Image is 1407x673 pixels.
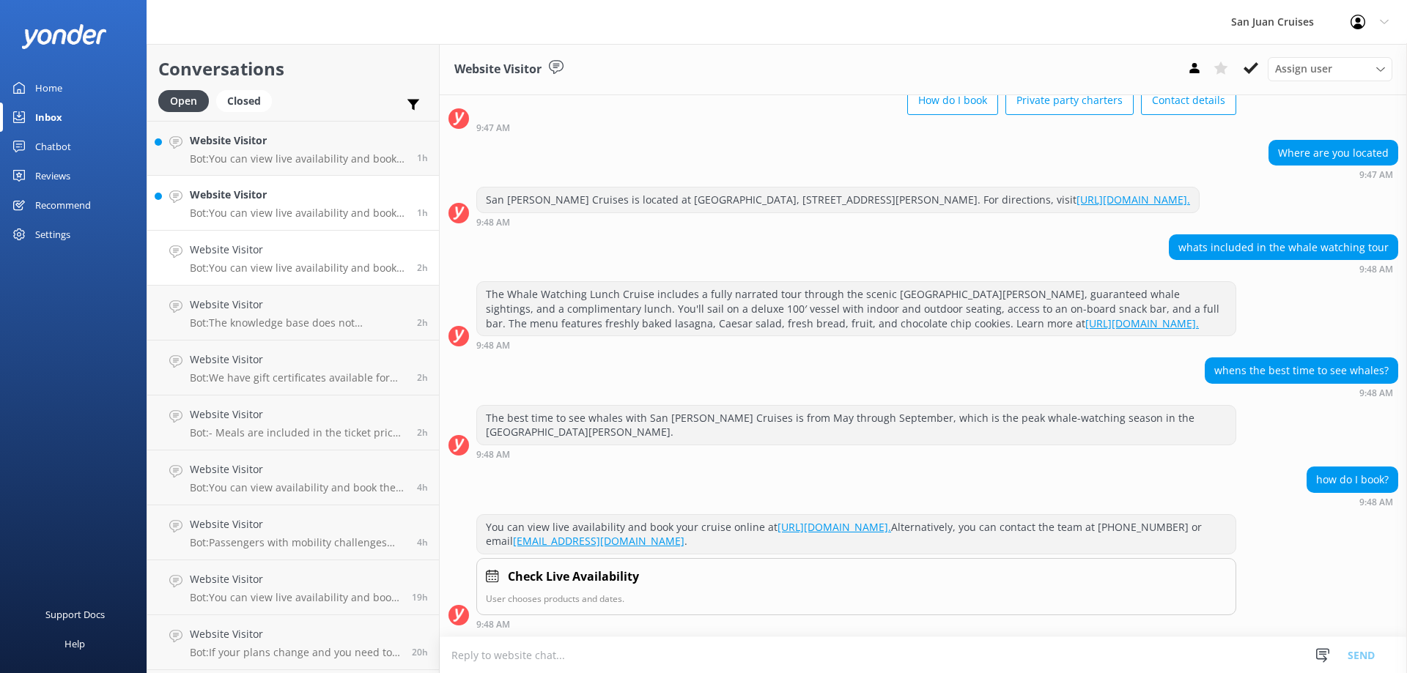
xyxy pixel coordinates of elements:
[477,187,1199,212] div: San [PERSON_NAME] Cruises is located at [GEOGRAPHIC_DATA], [STREET_ADDRESS][PERSON_NAME]. For dir...
[22,24,106,48] img: yonder-white-logo.png
[1205,358,1397,383] div: whens the best time to see whales?
[190,187,406,203] h4: Website Visitor
[147,231,439,286] a: Website VisitorBot:You can view live availability and book your cruise online at [URL][DOMAIN_NAM...
[476,122,1236,133] div: 09:47am 19-Aug-2025 (UTC -07:00) America/Tijuana
[190,352,406,368] h4: Website Visitor
[417,152,428,164] span: 10:47am 19-Aug-2025 (UTC -07:00) America/Tijuana
[476,124,510,133] strong: 9:47 AM
[64,629,85,658] div: Help
[147,560,439,615] a: Website VisitorBot:You can view live availability and book online at [URL][DOMAIN_NAME].19h
[45,600,105,629] div: Support Docs
[1268,57,1392,81] div: Assign User
[190,571,401,587] h4: Website Visitor
[1359,389,1393,398] strong: 9:48 AM
[1275,61,1332,77] span: Assign user
[190,242,406,258] h4: Website Visitor
[1077,193,1190,207] a: [URL][DOMAIN_NAME].
[190,626,401,642] h4: Website Visitor
[190,297,406,313] h4: Website Visitor
[1205,387,1398,398] div: 09:48am 19-Aug-2025 (UTC -07:00) America/Tijuana
[1307,467,1397,492] div: how do I book?
[190,152,406,166] p: Bot: You can view live availability and book a whale tour online at [URL][DOMAIN_NAME] or contact...
[417,481,428,494] span: 07:54am 19-Aug-2025 (UTC -07:00) America/Tijuana
[190,261,406,275] p: Bot: You can view live availability and book your cruise online at [URL][DOMAIN_NAME]. Alternativ...
[476,340,1236,350] div: 09:48am 19-Aug-2025 (UTC -07:00) America/Tijuana
[1269,141,1397,166] div: Where are you located
[417,207,428,219] span: 10:30am 19-Aug-2025 (UTC -07:00) America/Tijuana
[190,536,406,549] p: Bot: Passengers with mobility challenges may encounter difficulties when disembarking at destinat...
[35,73,62,103] div: Home
[190,316,406,330] p: Bot: The knowledge base does not specifically mention a policy on strollers for the [DATE] Harbor...
[476,341,510,350] strong: 9:48 AM
[35,132,71,161] div: Chatbot
[476,449,1236,459] div: 09:48am 19-Aug-2025 (UTC -07:00) America/Tijuana
[35,161,70,190] div: Reviews
[1359,265,1393,274] strong: 9:48 AM
[190,133,406,149] h4: Website Visitor
[147,450,439,505] a: Website VisitorBot:You can view availability and book the Whale Watching Lunch Cruise online at [...
[190,371,406,384] p: Bot: We have gift certificates available for purchase online at [URL][DOMAIN_NAME], by phone at [...
[147,615,439,670] a: Website VisitorBot:If your plans change and you need to cancel your reservation, please give us a...
[1141,86,1236,115] button: Contact details
[417,261,428,274] span: 09:48am 19-Aug-2025 (UTC -07:00) America/Tijuana
[158,92,216,108] a: Open
[417,371,428,384] span: 09:21am 19-Aug-2025 (UTC -07:00) America/Tijuana
[417,316,428,329] span: 09:37am 19-Aug-2025 (UTC -07:00) America/Tijuana
[190,207,406,220] p: Bot: You can view live availability and book your cruise online at [URL][DOMAIN_NAME]. You can al...
[1268,169,1398,179] div: 09:47am 19-Aug-2025 (UTC -07:00) America/Tijuana
[907,86,998,115] button: How do I book
[1359,498,1393,507] strong: 9:48 AM
[216,92,279,108] a: Closed
[147,176,439,231] a: Website VisitorBot:You can view live availability and book your cruise online at [URL][DOMAIN_NAM...
[412,591,428,603] span: 05:02pm 18-Aug-2025 (UTC -07:00) America/Tijuana
[190,591,401,604] p: Bot: You can view live availability and book online at [URL][DOMAIN_NAME].
[147,505,439,560] a: Website VisitorBot:Passengers with mobility challenges may encounter difficulties when disembarki...
[513,534,684,548] a: [EMAIL_ADDRESS][DOMAIN_NAME]
[476,217,1200,227] div: 09:48am 19-Aug-2025 (UTC -07:00) America/Tijuana
[147,341,439,395] a: Website VisitorBot:We have gift certificates available for purchase online at [URL][DOMAIN_NAME],...
[417,426,428,439] span: 09:14am 19-Aug-2025 (UTC -07:00) America/Tijuana
[216,90,272,112] div: Closed
[190,646,401,659] p: Bot: If your plans change and you need to cancel your reservation, please give us a call at least...
[476,450,510,459] strong: 9:48 AM
[778,520,891,534] a: [URL][DOMAIN_NAME].
[476,619,1236,629] div: 09:48am 19-Aug-2025 (UTC -07:00) America/Tijuana
[190,426,406,439] p: Bot: - Meals are included in the ticket price for the Crab lunch and dinner cruises, Whale Watchi...
[147,121,439,176] a: Website VisitorBot:You can view live availability and book a whale tour online at [URL][DOMAIN_NA...
[1307,497,1398,507] div: 09:48am 19-Aug-2025 (UTC -07:00) America/Tijuana
[190,516,406,532] h4: Website Visitor
[477,406,1236,445] div: The best time to see whales with San [PERSON_NAME] Cruises is from May through September, which i...
[190,406,406,423] h4: Website Visitor
[147,286,439,341] a: Website VisitorBot:The knowledge base does not specifically mention a policy on strollers for the...
[477,515,1236,554] div: You can view live availability and book your cruise online at Alternatively, you can contact the ...
[35,103,62,132] div: Inbox
[190,461,406,477] h4: Website Visitor
[508,568,639,587] h4: Check Live Availability
[486,592,1227,606] p: User chooses products and dates.
[412,646,428,658] span: 03:59pm 18-Aug-2025 (UTC -07:00) America/Tijuana
[158,90,209,112] div: Open
[1170,235,1397,260] div: whats included in the whale watching tour
[1169,264,1398,274] div: 09:48am 19-Aug-2025 (UTC -07:00) America/Tijuana
[35,190,91,220] div: Recommend
[147,395,439,450] a: Website VisitorBot:- Meals are included in the ticket price for the Crab lunch and dinner cruises...
[190,481,406,494] p: Bot: You can view availability and book the Whale Watching Lunch Cruise online at [URL][DOMAIN_NA...
[476,218,510,227] strong: 9:48 AM
[158,55,428,83] h2: Conversations
[476,620,510,629] strong: 9:48 AM
[35,220,70,249] div: Settings
[1005,86,1134,115] button: Private party charters
[417,536,428,549] span: 07:22am 19-Aug-2025 (UTC -07:00) America/Tijuana
[1359,171,1393,179] strong: 9:47 AM
[1085,316,1199,330] a: [URL][DOMAIN_NAME].
[454,60,542,79] h3: Website Visitor
[477,282,1236,335] div: The Whale Watching Lunch Cruise includes a fully narrated tour through the scenic [GEOGRAPHIC_DAT...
